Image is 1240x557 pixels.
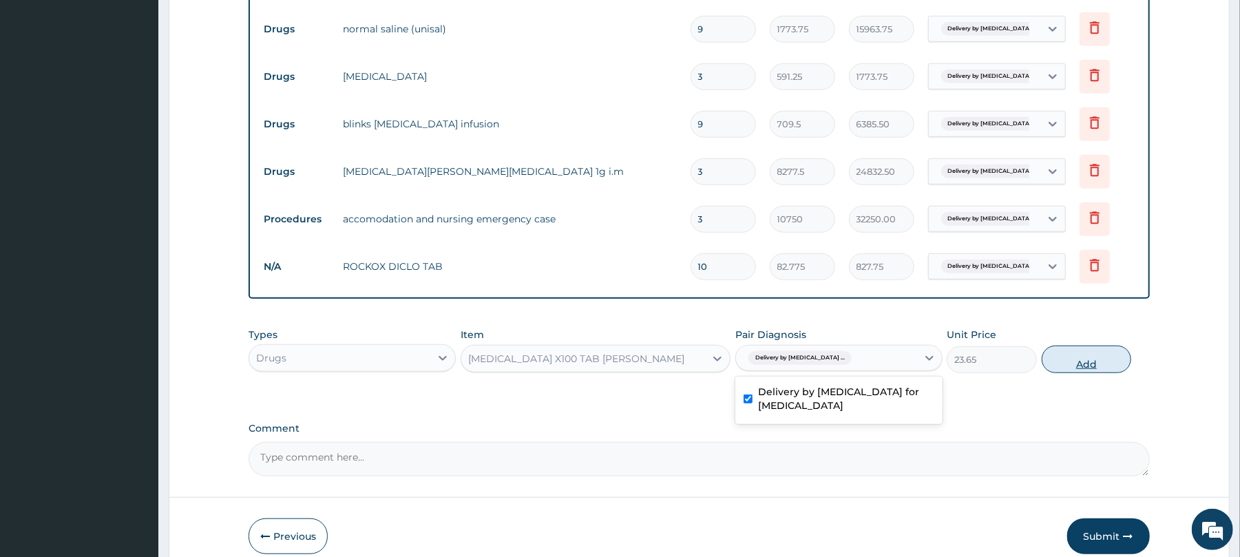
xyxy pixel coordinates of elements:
[1042,346,1132,373] button: Add
[336,158,683,185] td: [MEDICAL_DATA][PERSON_NAME][MEDICAL_DATA] 1g i.m
[257,207,336,232] td: Procedures
[461,328,484,341] label: Item
[947,328,996,341] label: Unit Price
[336,205,683,233] td: accomodation and nursing emergency case
[758,385,934,412] label: Delivery by [MEDICAL_DATA] for [MEDICAL_DATA]
[468,352,684,366] div: [MEDICAL_DATA] X100 TAB [PERSON_NAME]
[336,110,683,138] td: blinks [MEDICAL_DATA] infusion
[941,117,1044,131] span: Delivery by [MEDICAL_DATA] ...
[249,518,328,554] button: Previous
[941,70,1044,83] span: Delivery by [MEDICAL_DATA] ...
[72,77,231,95] div: Chat with us now
[257,112,336,137] td: Drugs
[257,254,336,280] td: N/A
[80,174,190,313] span: We're online!
[249,423,1149,434] label: Comment
[25,69,56,103] img: d_794563401_company_1708531726252_794563401
[941,22,1044,36] span: Delivery by [MEDICAL_DATA] ...
[257,17,336,42] td: Drugs
[336,63,683,90] td: [MEDICAL_DATA]
[336,15,683,43] td: normal saline (unisal)
[226,7,259,40] div: Minimize live chat window
[941,260,1044,273] span: Delivery by [MEDICAL_DATA] ...
[249,329,277,341] label: Types
[256,351,286,365] div: Drugs
[257,64,336,90] td: Drugs
[257,159,336,185] td: Drugs
[336,253,683,280] td: ROCKOX DICLO TAB
[941,165,1044,178] span: Delivery by [MEDICAL_DATA] ...
[1067,518,1150,554] button: Submit
[7,376,262,424] textarea: Type your message and hit 'Enter'
[748,351,852,365] span: Delivery by [MEDICAL_DATA] ...
[941,212,1044,226] span: Delivery by [MEDICAL_DATA] ...
[735,328,806,341] label: Pair Diagnosis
